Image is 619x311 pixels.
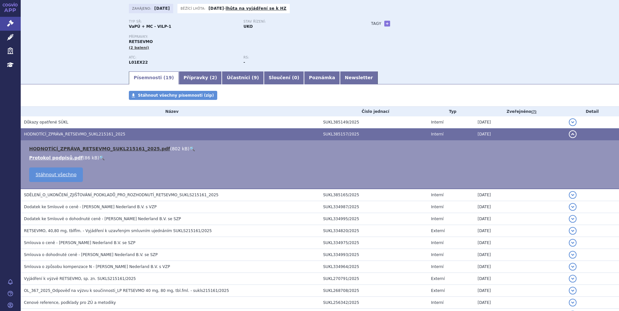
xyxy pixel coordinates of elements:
span: Interní [431,132,444,136]
button: detail [569,275,577,283]
button: detail [569,227,577,235]
button: detail [569,287,577,295]
span: OL_367_2025_Odpověď na výzvu k součinnosti_LP RETSEVMO 40 mg, 80 mg, tbl.fml. - sukls215161/2025 [24,288,229,293]
span: Smlouva o způsobu kompenzace N - Eli Lilly Nederland B.V. s VZP [24,264,170,269]
strong: - [243,60,245,65]
th: Číslo jednací [320,107,428,116]
span: Interní [431,193,444,197]
p: ATC: [129,56,237,59]
td: SUKL334975/2025 [320,237,428,249]
td: SUKL270791/2025 [320,273,428,285]
td: [DATE] [474,128,565,140]
button: detail [569,299,577,306]
td: [DATE] [474,225,565,237]
a: Protokol podpisů.pdf [29,155,83,160]
a: Stáhnout všechny písemnosti (zip) [129,91,217,100]
span: (2 balení) [129,46,149,50]
a: Poznámka [304,71,340,84]
span: Smlouva o dohodnuté ceně - Eli Lilly Nederland B.V. se SZP [24,252,158,257]
span: SDĚLENÍ_O_UKONČENÍ_ZJIŠŤOVÁNÍ_PODKLADŮ_PRO_ROZHODNUTÍ_RETSEVMO_SUKLS215161_2025 [24,193,219,197]
span: Externí [431,229,445,233]
span: 0 [294,75,297,80]
span: Důkazy opatřené SÚKL [24,120,68,124]
p: Typ SŘ: [129,20,237,24]
p: - [208,6,287,11]
a: + [384,21,390,27]
p: Stav řízení: [243,20,352,24]
a: HODNOTÍCÍ_ZPRÁVA_RETSEVMO_SUKL215161_2025.pdf [29,146,170,151]
strong: VaPÚ + MC - VILP-1 [129,24,171,29]
span: Běžící lhůta: [181,6,207,11]
td: SUKL334987/2025 [320,201,428,213]
td: SUKL268708/2025 [320,285,428,297]
span: Externí [431,276,445,281]
span: Interní [431,252,444,257]
td: SUKL385149/2025 [320,116,428,128]
span: Interní [431,241,444,245]
td: [DATE] [474,273,565,285]
a: Přípravky (2) [179,71,222,84]
button: detail [569,263,577,271]
a: Stáhnout všechno [29,167,83,182]
button: detail [569,251,577,259]
span: 9 [254,75,257,80]
strong: SELPERKATINIB [129,60,148,65]
abbr: (?) [531,110,536,114]
a: 🔍 [99,155,105,160]
th: Název [21,107,320,116]
span: Dodatek ke Smlouvě o dohodnuté ceně - Eli Lilly Nederland B.V. se SZP [24,217,181,221]
th: Zveřejněno [474,107,565,116]
button: detail [569,239,577,247]
td: SUKL256342/2025 [320,297,428,309]
span: Interní [431,217,444,221]
td: SUKL334964/2025 [320,261,428,273]
span: HODNOTÍCÍ_ZPRÁVA_RETSEVMO_SUKL215161_2025 [24,132,125,136]
span: Interní [431,120,444,124]
a: Písemnosti (19) [129,71,179,84]
span: 19 [165,75,172,80]
span: 2 [212,75,215,80]
span: Dodatek ke Smlouvě o ceně - Eli Lilly Nederland B.V. s VZP [24,205,157,209]
span: Interní [431,205,444,209]
p: Přípravky: [129,35,358,39]
span: Externí [431,288,445,293]
span: Stáhnout všechny písemnosti (zip) [138,93,214,98]
td: [DATE] [474,297,565,309]
span: Interní [431,264,444,269]
li: ( ) [29,145,613,152]
button: detail [569,191,577,199]
td: [DATE] [474,249,565,261]
td: [DATE] [474,261,565,273]
th: Typ [428,107,474,116]
span: Vyjádření k výzvě RETSEVMO, sp. zn. SUKLS215161/2025 [24,276,136,281]
td: [DATE] [474,213,565,225]
td: [DATE] [474,285,565,297]
span: RETSEVMO, 40,80 mg, tblflm. - Vyjádření k uzavřeným smluvním ujednáním SUKLS215161/2025 [24,229,212,233]
span: Zahájeno: [132,6,152,11]
td: [DATE] [474,189,565,201]
a: Účastníci (9) [222,71,264,84]
h3: Tagy [371,20,381,27]
a: 🔍 [189,146,195,151]
button: detail [569,130,577,138]
th: Detail [566,107,619,116]
td: [DATE] [474,201,565,213]
a: Newsletter [340,71,378,84]
button: detail [569,203,577,211]
td: SUKL334995/2025 [320,213,428,225]
button: detail [569,118,577,126]
span: Interní [431,300,444,305]
strong: [DATE] [154,6,170,11]
span: 802 kB [172,146,188,151]
td: SUKL385157/2025 [320,128,428,140]
td: SUKL334993/2025 [320,249,428,261]
span: Cenové reference, podklady pro ZÚ a metodiky [24,300,116,305]
p: RS: [243,56,352,59]
span: 86 kB [84,155,97,160]
button: detail [569,215,577,223]
td: SUKL334820/2025 [320,225,428,237]
li: ( ) [29,155,613,161]
td: [DATE] [474,237,565,249]
a: lhůta na vyjádření se k HZ [226,6,287,11]
a: Sloučení (0) [264,71,304,84]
